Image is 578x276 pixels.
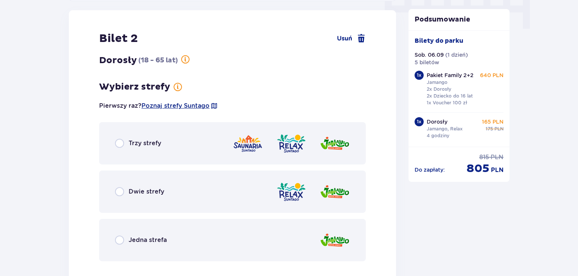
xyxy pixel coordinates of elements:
p: Wybierz strefy [99,81,170,93]
div: 1 x [415,117,424,126]
p: Dorosły [99,55,137,66]
p: PLN [491,166,503,174]
img: zone logo [320,229,350,251]
p: 165 PLN [482,118,503,126]
p: Sob. 06.09 [415,51,444,59]
p: Bilety do parku [415,37,463,45]
p: Podsumowanie [409,15,510,24]
p: 4 godziny [427,132,449,139]
p: Bilet 2 [99,31,138,46]
a: Usuń [337,34,366,43]
p: Do zapłaty : [415,166,445,174]
p: 5 biletów [415,59,439,66]
p: 175 [486,126,493,132]
p: Dorosły [427,118,447,126]
p: 640 PLN [480,71,503,79]
p: PLN [494,126,503,132]
p: Jamango, Relax [427,126,463,132]
p: ( 1 dzień ) [445,51,468,59]
img: zone logo [276,181,306,203]
p: 805 [466,161,489,176]
img: zone logo [276,133,306,154]
p: Pierwszy raz? [99,102,218,110]
p: Jamango [427,79,447,86]
img: zone logo [320,181,350,203]
a: Poznaj strefy Suntago [141,102,210,110]
span: Usuń [337,34,352,43]
p: Pakiet Family 2+2 [427,71,474,79]
p: Trzy strefy [129,139,161,147]
p: 815 [479,153,489,161]
p: 2x Dorosły 2x Dziecko do 16 lat 1x Voucher 100 zł [427,86,473,106]
div: 1 x [415,71,424,80]
img: zone logo [320,133,350,154]
p: Jedna strefa [129,236,167,244]
img: zone logo [233,133,263,154]
p: Dwie strefy [129,188,164,196]
p: ( 18 - 65 lat ) [138,56,178,65]
p: PLN [491,153,503,161]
